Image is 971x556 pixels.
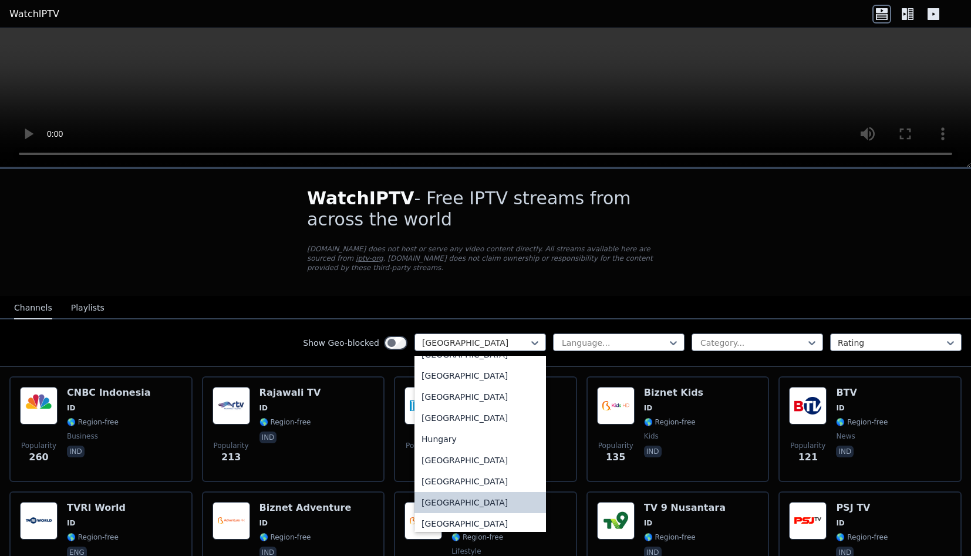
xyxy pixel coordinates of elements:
span: 121 [798,450,818,464]
span: 135 [606,450,625,464]
span: 260 [29,450,48,464]
span: 🌎 Region-free [67,417,119,427]
div: [GEOGRAPHIC_DATA] [414,450,546,471]
span: ID [259,403,268,413]
span: 🌎 Region-free [644,533,696,542]
p: ind [836,446,854,457]
span: 🌎 Region-free [259,417,311,427]
h6: TV 9 Nusantara [644,502,726,514]
a: iptv-org [356,254,383,262]
span: WatchIPTV [307,188,414,208]
span: ID [836,403,844,413]
span: 🌎 Region-free [451,533,503,542]
img: Rajawali TV [213,387,250,424]
span: ID [67,403,75,413]
div: Hungary [414,429,546,450]
div: [GEOGRAPHIC_DATA] [414,471,546,492]
span: news [836,432,855,441]
h6: Rajawali TV [259,387,321,399]
img: TV 9 Nusantara [597,502,635,540]
div: [GEOGRAPHIC_DATA] [414,492,546,513]
img: Biznet Adventure [213,502,250,540]
a: WatchIPTV [9,7,59,21]
h6: BTV [836,387,888,399]
p: [DOMAIN_NAME] does not host or serve any video content directly. All streams available here are s... [307,244,664,272]
span: Popularity [790,441,825,450]
span: 🌎 Region-free [67,533,119,542]
span: Popularity [214,441,249,450]
h1: - Free IPTV streams from across the world [307,188,664,230]
span: 🌎 Region-free [259,533,311,542]
span: Popularity [406,441,441,450]
img: Biznet Lifestyle [404,502,442,540]
span: ID [644,518,652,528]
p: ind [644,446,662,457]
span: kids [644,432,659,441]
span: 149 [413,450,433,464]
span: Popularity [598,441,633,450]
span: lifestyle [451,547,481,556]
img: CNBC Indonesia [20,387,58,424]
span: ID [644,403,652,413]
img: TVRI World [20,502,58,540]
div: [GEOGRAPHIC_DATA] [414,365,546,386]
h6: PSJ TV [836,502,888,514]
span: 🌎 Region-free [836,417,888,427]
h6: Biznet Adventure [259,502,352,514]
span: 🌎 Region-free [836,533,888,542]
p: ind [259,432,277,443]
img: Biznet Kids [597,387,635,424]
div: [GEOGRAPHIC_DATA] [414,407,546,429]
div: [GEOGRAPHIC_DATA] [414,386,546,407]
span: 213 [221,450,241,464]
span: ID [836,518,844,528]
img: IDTV [404,387,442,424]
span: ID [259,518,268,528]
span: business [67,432,98,441]
span: ID [67,518,75,528]
h6: Biznet Kids [644,387,703,399]
img: PSJ TV [789,502,827,540]
img: BTV [789,387,827,424]
h6: TVRI World [67,502,126,514]
button: Channels [14,297,52,319]
button: Playlists [71,297,104,319]
label: Show Geo-blocked [303,337,379,349]
div: [GEOGRAPHIC_DATA] [414,513,546,534]
span: 🌎 Region-free [644,417,696,427]
h6: CNBC Indonesia [67,387,150,399]
p: ind [67,446,85,457]
span: Popularity [21,441,56,450]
